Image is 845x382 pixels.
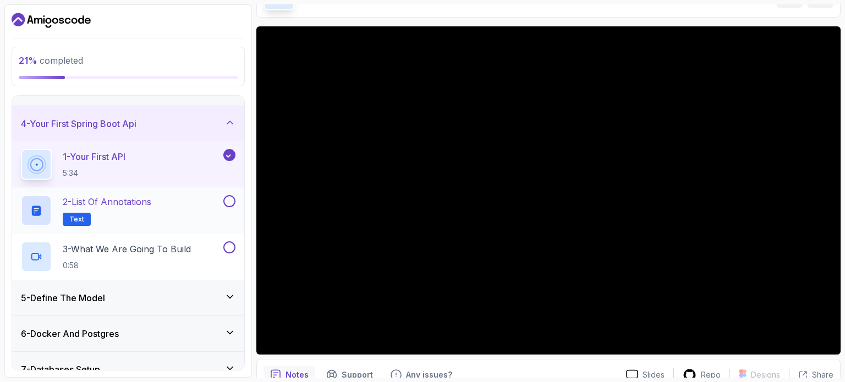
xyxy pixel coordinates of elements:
p: Share [812,369,833,380]
p: Notes [286,369,309,380]
h3: 6 - Docker And Postgres [21,327,119,340]
button: 4-Your First Spring Boot Api [12,106,244,141]
h3: 4 - Your First Spring Boot Api [21,117,136,130]
p: 3 - What We Are Going To Build [63,242,191,256]
p: Designs [751,369,780,380]
button: 2-List of AnnotationsText [21,195,235,226]
span: 21 % [19,55,37,66]
a: Slides [617,369,673,381]
button: 6-Docker And Postgres [12,316,244,351]
button: 3-What We Are Going To Build0:58 [21,241,235,272]
iframe: 1 - Your First API [256,26,841,355]
h3: 7 - Databases Setup [21,363,100,376]
p: 5:34 [63,168,125,179]
p: Slides [643,369,665,380]
button: 5-Define The Model [12,280,244,315]
span: completed [19,55,83,66]
button: 1-Your First API5:34 [21,149,235,180]
span: Text [69,215,84,224]
p: Repo [701,369,721,380]
p: Any issues? [406,369,452,380]
a: Dashboard [12,12,91,29]
h3: 5 - Define The Model [21,291,105,305]
p: 1 - Your First API [63,150,125,163]
p: Support [342,369,373,380]
a: Repo [674,368,729,382]
button: Share [789,369,833,380]
p: 0:58 [63,260,191,271]
p: 2 - List of Annotations [63,195,151,208]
